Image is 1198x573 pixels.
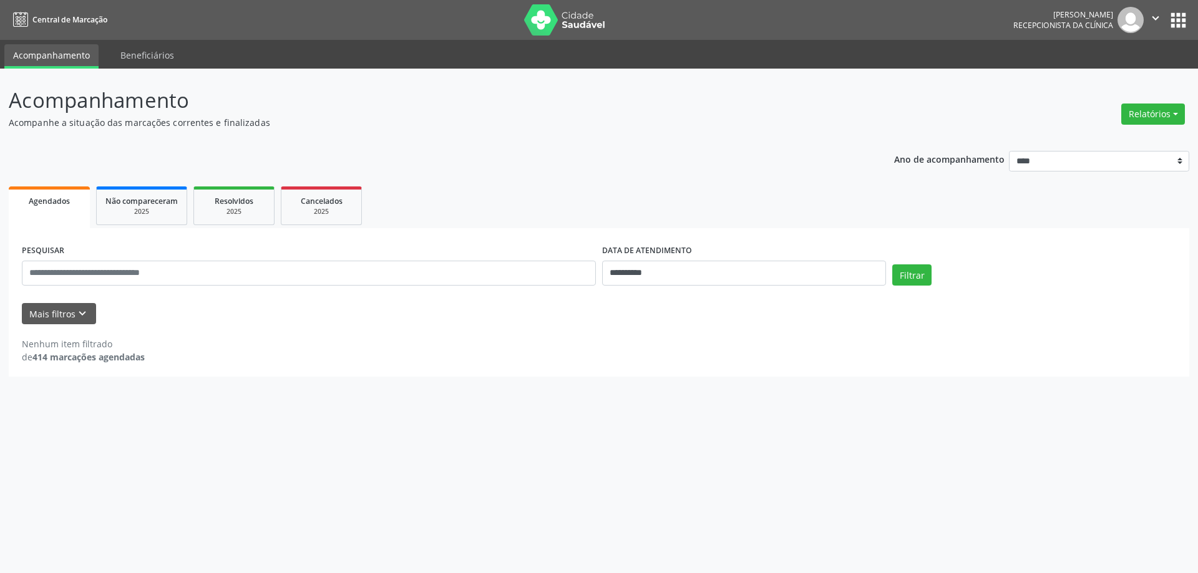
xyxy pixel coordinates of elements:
label: DATA DE ATENDIMENTO [602,241,692,261]
div: 2025 [105,207,178,216]
button: Filtrar [892,264,932,286]
i:  [1149,11,1162,25]
button: Relatórios [1121,104,1185,125]
p: Acompanhamento [9,85,835,116]
span: Resolvidos [215,196,253,206]
a: Beneficiários [112,44,183,66]
span: Central de Marcação [32,14,107,25]
div: [PERSON_NAME] [1013,9,1113,20]
a: Central de Marcação [9,9,107,30]
button: apps [1167,9,1189,31]
button: Mais filtroskeyboard_arrow_down [22,303,96,325]
span: Cancelados [301,196,343,206]
span: Agendados [29,196,70,206]
div: Nenhum item filtrado [22,337,145,350]
p: Acompanhe a situação das marcações correntes e finalizadas [9,116,835,129]
span: Recepcionista da clínica [1013,20,1113,31]
div: 2025 [203,207,265,216]
strong: 414 marcações agendadas [32,351,145,363]
img: img [1118,7,1144,33]
a: Acompanhamento [4,44,99,69]
label: PESQUISAR [22,241,64,261]
i: keyboard_arrow_down [75,307,89,320]
span: Não compareceram [105,196,178,206]
button:  [1144,7,1167,33]
div: de [22,350,145,364]
p: Ano de acompanhamento [894,151,1005,166]
div: 2025 [290,207,353,216]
